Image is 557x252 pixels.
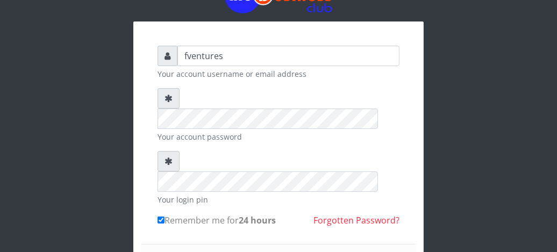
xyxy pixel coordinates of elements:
input: Remember me for24 hours [158,217,165,224]
small: Your account password [158,131,399,142]
input: Username or email address [177,46,399,66]
b: 24 hours [239,214,276,226]
small: Your account username or email address [158,68,399,80]
label: Remember me for [158,214,276,227]
a: Forgotten Password? [313,214,399,226]
small: Your login pin [158,194,399,205]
